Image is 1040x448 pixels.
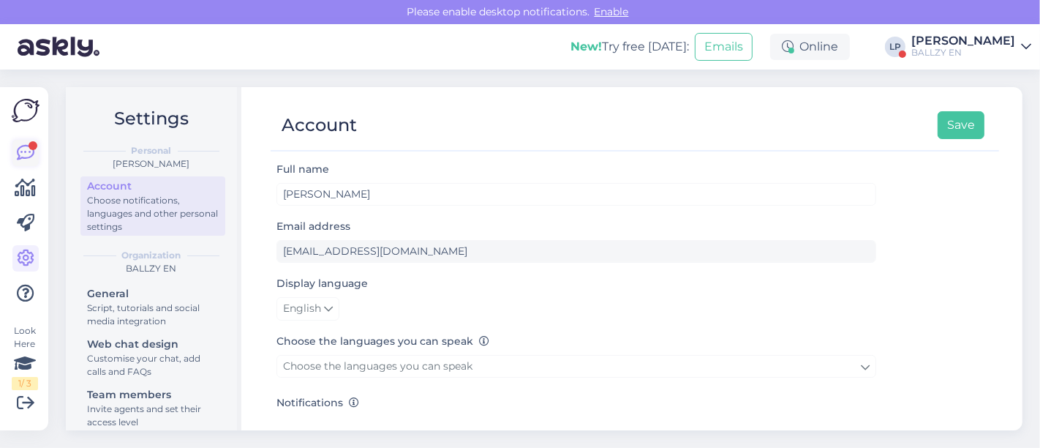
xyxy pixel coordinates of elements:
[87,302,219,328] div: Script, tutorials and social media integration
[78,105,225,132] h2: Settings
[770,34,850,60] div: Online
[87,387,219,403] div: Team members
[87,403,219,429] div: Invite agents and set their access level
[80,284,225,330] a: GeneralScript, tutorials and social media integration
[78,262,225,275] div: BALLZY EN
[87,194,219,234] div: Choose notifications, languages and other personal settings
[87,337,219,352] div: Web chat design
[276,395,359,411] label: Notifications
[282,111,357,139] div: Account
[12,377,38,390] div: 1 / 3
[885,37,905,57] div: LP
[570,38,689,56] div: Try free [DATE]:
[276,355,876,378] a: Choose the languages you can speak
[911,35,1031,59] a: [PERSON_NAME]BALLZY EN
[276,276,368,291] label: Display language
[80,385,225,431] a: Team membersInvite agents and set their access level
[276,219,350,234] label: Email address
[80,176,225,236] a: AccountChoose notifications, languages and other personal settings
[87,179,219,194] div: Account
[570,40,602,53] b: New!
[938,111,984,139] button: Save
[80,335,225,381] a: Web chat designCustomise your chat, add calls and FAQs
[132,144,172,157] b: Personal
[283,301,321,317] span: English
[78,157,225,171] div: [PERSON_NAME]
[276,297,339,321] a: English
[276,183,876,206] input: Enter name
[12,99,39,122] img: Askly Logo
[590,5,633,18] span: Enable
[316,417,548,440] label: Get email when customer starts a chat
[283,359,472,373] span: Choose the languages you can speak
[87,286,219,302] div: General
[911,47,1015,59] div: BALLZY EN
[122,249,181,262] b: Organization
[276,334,489,349] label: Choose the languages you can speak
[87,352,219,378] div: Customise your chat, add calls and FAQs
[695,33,753,61] button: Emails
[276,162,329,177] label: Full name
[911,35,1015,47] div: [PERSON_NAME]
[276,240,876,263] input: Enter email
[12,324,38,390] div: Look Here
